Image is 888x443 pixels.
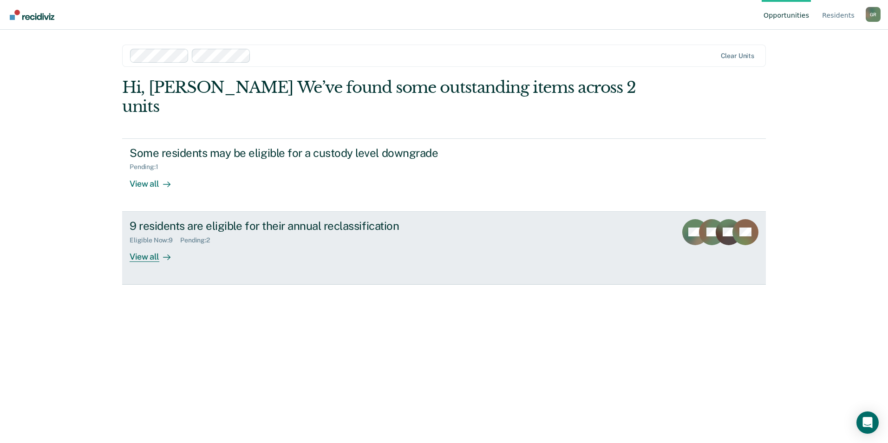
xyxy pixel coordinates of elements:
button: Profile dropdown button [866,7,881,22]
div: Open Intercom Messenger [856,411,879,434]
div: Some residents may be eligible for a custody level downgrade [130,146,456,160]
div: Eligible Now : 9 [130,236,180,244]
div: Pending : 1 [130,163,166,171]
div: Hi, [PERSON_NAME] We’ve found some outstanding items across 2 units [122,78,637,116]
div: 9 residents are eligible for their annual reclassification [130,219,456,233]
img: Recidiviz [10,10,54,20]
div: Clear units [721,52,755,60]
a: Some residents may be eligible for a custody level downgradePending:1View all [122,138,766,212]
div: View all [130,171,182,189]
div: View all [130,244,182,262]
div: Pending : 2 [180,236,217,244]
div: G R [866,7,881,22]
a: 9 residents are eligible for their annual reclassificationEligible Now:9Pending:2View all [122,212,766,285]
